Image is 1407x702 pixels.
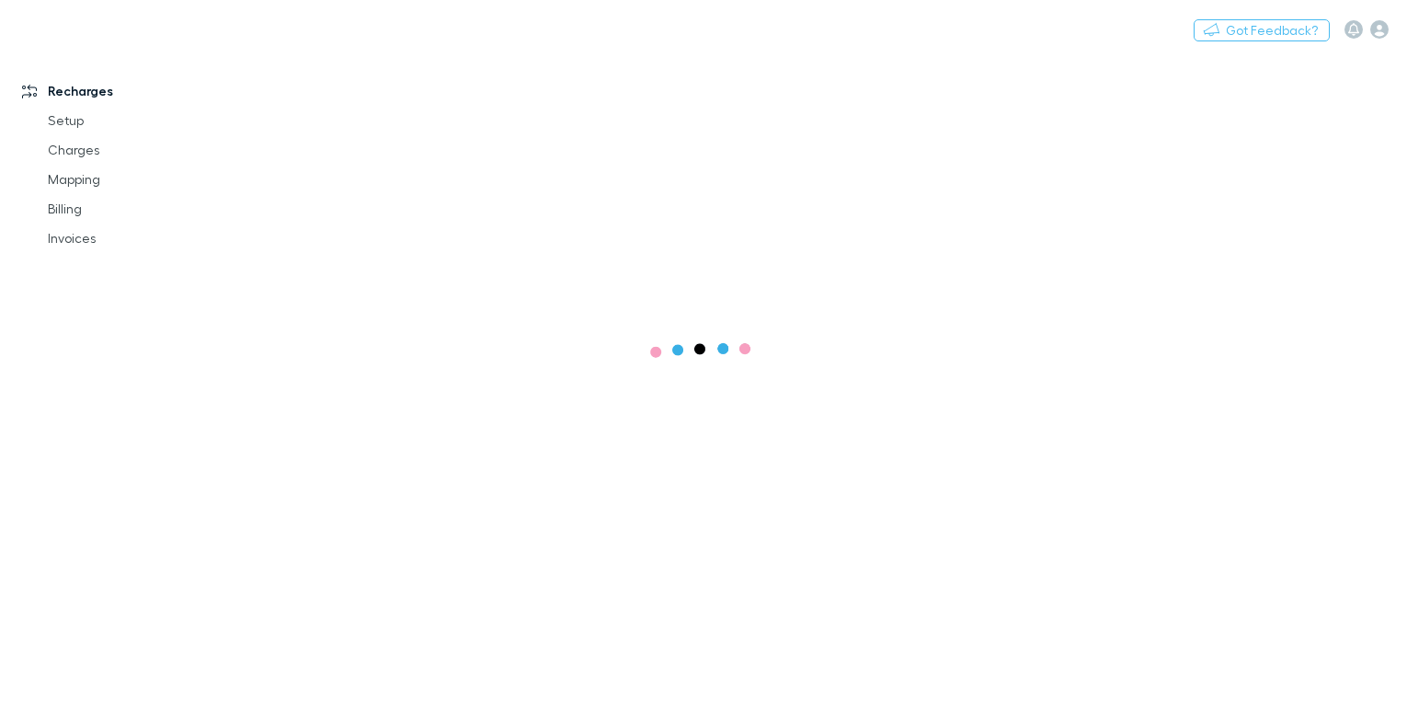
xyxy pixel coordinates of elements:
a: Mapping [29,165,238,194]
a: Invoices [29,224,238,253]
a: Billing [29,194,238,224]
a: Setup [29,106,238,135]
a: Recharges [4,76,238,106]
a: Charges [29,135,238,165]
button: Got Feedback? [1194,19,1330,41]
